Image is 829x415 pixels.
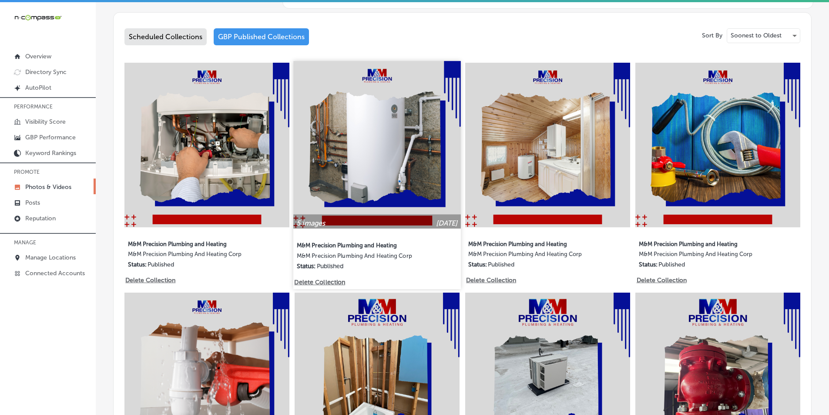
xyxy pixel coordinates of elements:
[297,219,326,227] p: 5 images
[436,219,458,227] p: [DATE]
[25,183,71,191] p: Photos & Videos
[124,63,289,228] img: Collection thumbnail
[25,270,85,277] p: Connected Accounts
[128,251,252,261] label: M&M Precision Plumbing And Heating Corp
[465,63,630,228] img: Collection thumbnail
[25,134,76,141] p: GBP Performance
[214,28,309,45] div: GBP Published Collections
[25,68,67,76] p: Directory Sync
[294,61,461,228] img: Collection thumbnail
[702,32,722,39] p: Sort By
[658,261,685,268] p: Published
[488,261,514,268] p: Published
[297,236,423,252] label: M&M Precision Plumbing and Heating
[148,261,174,268] p: Published
[124,28,207,45] div: Scheduled Collections
[297,252,423,262] label: M&M Precision Plumbing And Heating Corp
[128,236,252,251] label: M&M Precision Plumbing and Heating
[25,118,66,125] p: Visibility Score
[731,31,782,40] p: Soonest to Oldest
[25,84,51,91] p: AutoPilot
[727,29,800,43] div: Soonest to Oldest
[468,261,487,268] p: Status:
[14,13,62,22] img: 660ab0bf-5cc7-4cb8-ba1c-48b5ae0f18e60NCTV_CLogo_TV_Black_-500x88.png
[25,149,76,157] p: Keyword Rankings
[125,277,175,284] p: Delete Collection
[25,199,40,206] p: Posts
[25,215,56,222] p: Reputation
[25,53,51,60] p: Overview
[639,261,658,268] p: Status:
[128,261,147,268] p: Status:
[468,251,593,261] label: M&M Precision Plumbing And Heating Corp
[468,236,593,251] label: M&M Precision Plumbing and Heating
[295,278,344,286] p: Delete Collection
[297,262,316,270] p: Status:
[639,236,763,251] label: M&M Precision Plumbing and Heating
[466,277,515,284] p: Delete Collection
[25,254,76,261] p: Manage Locations
[635,63,800,228] img: Collection thumbnail
[639,251,763,261] label: M&M Precision Plumbing And Heating Corp
[317,262,344,270] p: Published
[637,277,686,284] p: Delete Collection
